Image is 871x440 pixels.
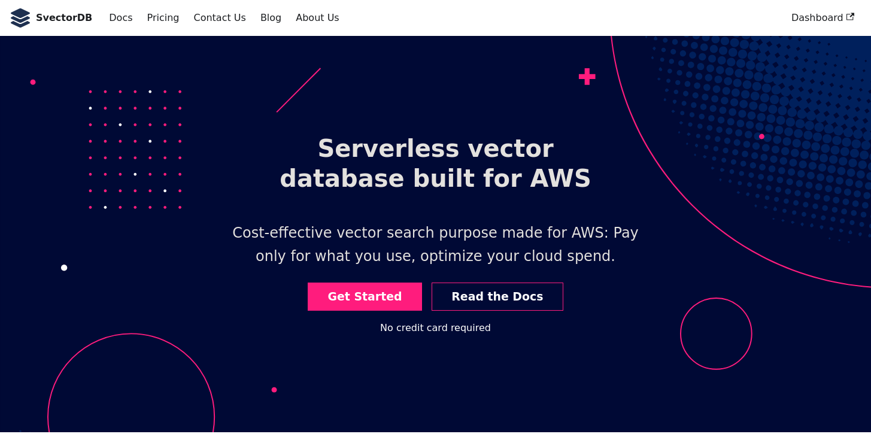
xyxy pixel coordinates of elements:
[140,8,187,28] a: Pricing
[10,8,31,28] img: SvectorDB Logo
[36,10,92,26] b: SvectorDB
[186,8,253,28] a: Contact Us
[784,8,861,28] a: Dashboard
[102,8,139,28] a: Docs
[380,320,491,336] div: No credit card required
[253,8,289,28] a: Blog
[289,8,346,28] a: About Us
[207,212,664,278] p: Cost-effective vector search purpose made for AWS: Pay only for what you use, optimize your cloud...
[308,283,422,311] a: Get Started
[432,283,563,311] a: Read the Docs
[244,124,627,203] h1: Serverless vector database built for AWS
[10,8,92,28] a: SvectorDB LogoSvectorDB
